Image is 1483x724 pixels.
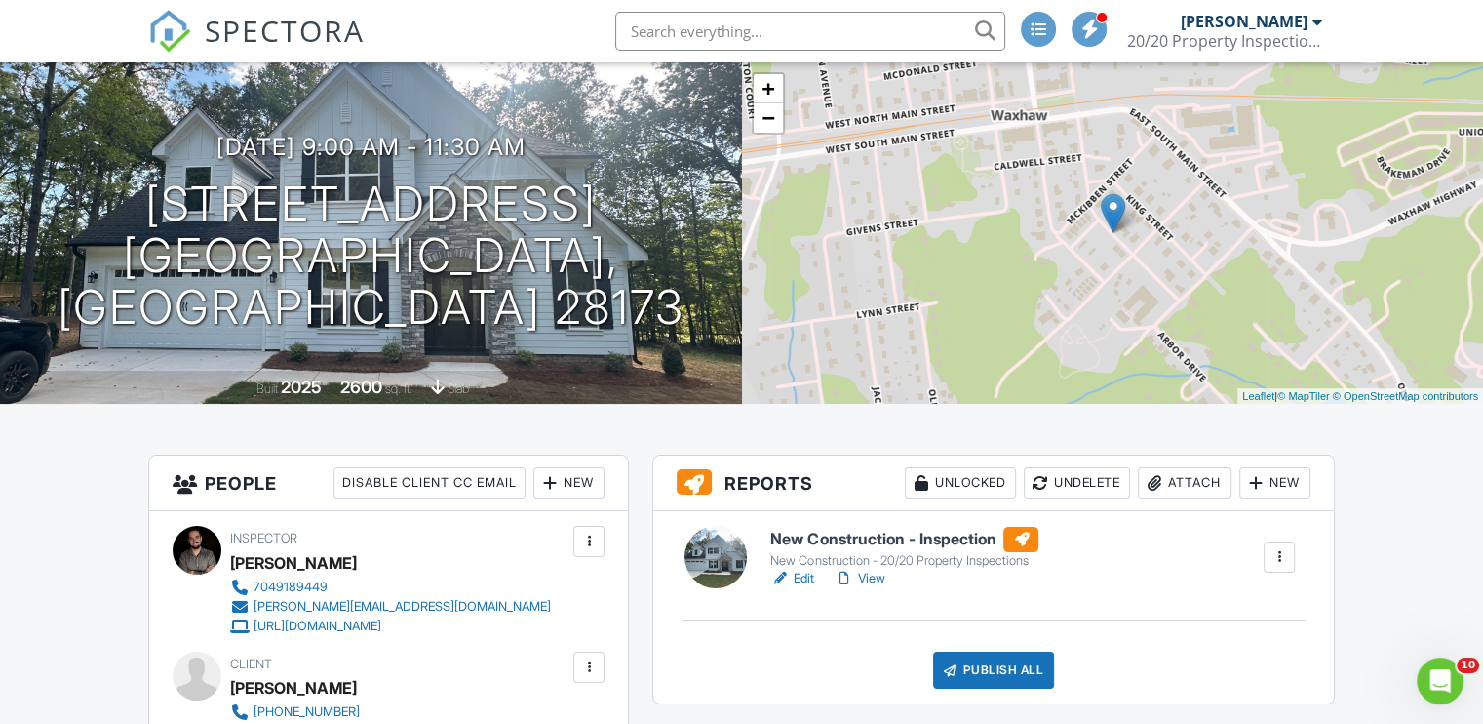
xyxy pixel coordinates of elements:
span: slab [448,382,469,396]
h6: New Construction - Inspection [770,527,1038,552]
div: New [533,467,605,499]
span: Built [256,382,278,396]
div: [PHONE_NUMBER] [254,704,360,720]
img: The Best Home Inspection Software - Spectora [148,10,191,53]
a: 7049189449 [230,578,551,597]
div: 2025 [281,377,322,397]
span: SPECTORA [205,10,365,51]
div: 7049189449 [254,580,328,595]
a: Zoom out [754,103,783,133]
div: 20/20 Property Inspections [1127,31,1322,51]
div: Undelete [1024,467,1130,499]
span: Inspector [230,531,297,545]
h3: Reports [653,456,1334,511]
div: Publish All [933,652,1055,689]
span: Client [230,657,272,671]
div: [URL][DOMAIN_NAME] [254,619,381,634]
div: Attach [1138,467,1231,499]
div: New Construction - 20/20 Property Inspections [770,553,1038,569]
input: Search everything... [615,12,1005,51]
div: Disable Client CC Email [333,467,526,499]
a: © MapTiler [1277,390,1330,402]
span: 10 [1457,658,1479,673]
a: New Construction - Inspection New Construction - 20/20 Property Inspections [770,527,1038,570]
a: [URL][DOMAIN_NAME] [230,617,551,636]
div: [PERSON_NAME][EMAIL_ADDRESS][DOMAIN_NAME] [254,599,551,615]
a: SPECTORA [148,26,365,67]
span: sq. ft. [385,382,412,396]
h1: [STREET_ADDRESS] [GEOGRAPHIC_DATA], [GEOGRAPHIC_DATA] 28173 [31,179,711,333]
iframe: Intercom live chat [1417,658,1463,704]
h3: [DATE] 9:00 am - 11:30 am [216,134,526,160]
div: 2600 [340,377,382,397]
div: [PERSON_NAME] [230,673,357,703]
div: [PERSON_NAME] [230,548,357,578]
a: Zoom in [754,74,783,103]
a: © OpenStreetMap contributors [1333,390,1478,402]
div: | [1237,388,1483,405]
a: View [834,569,884,588]
a: [PERSON_NAME][EMAIL_ADDRESS][DOMAIN_NAME] [230,597,551,617]
a: [PHONE_NUMBER] [230,703,454,722]
div: Unlocked [905,467,1016,499]
a: Edit [770,569,814,588]
a: Leaflet [1242,390,1274,402]
div: [PERSON_NAME] [1181,12,1307,31]
div: New [1239,467,1310,499]
h3: People [149,456,628,511]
